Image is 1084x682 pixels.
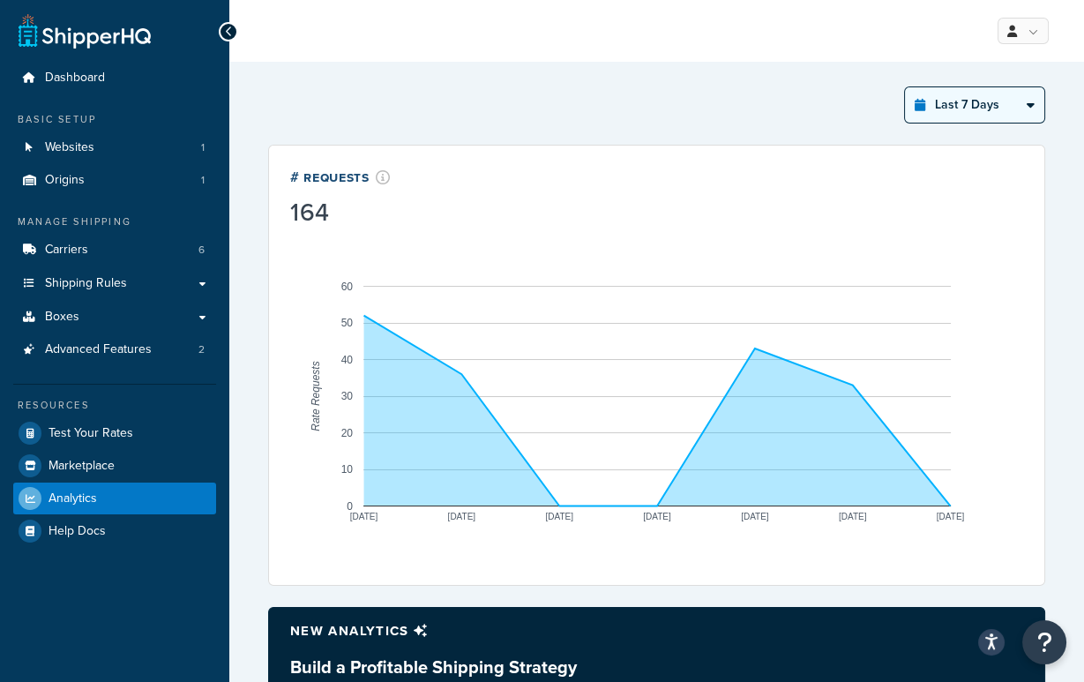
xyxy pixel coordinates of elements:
p: New analytics [290,618,1023,643]
span: 1 [201,140,205,155]
text: Rate Requests [310,361,322,431]
text: [DATE] [350,512,378,521]
span: Shipping Rules [45,276,127,291]
text: 10 [341,463,354,476]
div: # Requests [290,167,391,187]
button: Open Resource Center [1022,620,1066,664]
span: Websites [45,140,94,155]
text: [DATE] [937,512,965,521]
span: 1 [201,173,205,188]
text: [DATE] [839,512,867,521]
text: [DATE] [643,512,671,521]
text: 30 [341,390,354,402]
span: Boxes [45,310,79,325]
text: 50 [341,317,354,329]
span: Marketplace [49,459,115,474]
a: Carriers6 [13,234,216,266]
text: 40 [341,354,354,366]
a: Boxes [13,301,216,334]
span: Advanced Features [45,342,152,357]
div: Basic Setup [13,112,216,127]
div: Manage Shipping [13,214,216,229]
span: Test Your Rates [49,426,133,441]
span: Dashboard [45,71,105,86]
a: Advanced Features2 [13,334,216,366]
a: Dashboard [13,62,216,94]
span: 2 [198,342,205,357]
text: [DATE] [545,512,573,521]
li: Carriers [13,234,216,266]
a: Test Your Rates [13,417,216,449]
li: Advanced Features [13,334,216,366]
text: [DATE] [448,512,476,521]
span: Origins [45,173,85,188]
text: 20 [341,427,354,439]
a: Marketplace [13,450,216,482]
h3: Build a Profitable Shipping Strategy [290,657,1023,677]
li: Websites [13,131,216,164]
text: 60 [341,281,354,293]
a: Origins1 [13,164,216,197]
span: Help Docs [49,524,106,539]
a: Help Docs [13,515,216,547]
text: [DATE] [741,512,769,521]
div: Resources [13,398,216,413]
text: 0 [347,500,353,513]
a: Shipping Rules [13,267,216,300]
a: Analytics [13,483,216,514]
svg: A chart. [290,229,1024,564]
span: 6 [198,243,205,258]
div: 164 [290,200,391,225]
li: Origins [13,164,216,197]
span: Analytics [49,491,97,506]
span: Carriers [45,243,88,258]
a: Websites1 [13,131,216,164]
